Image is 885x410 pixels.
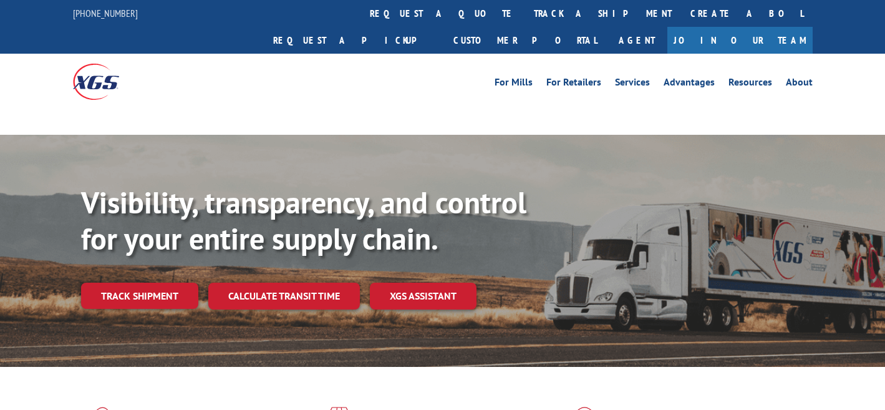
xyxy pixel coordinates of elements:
a: Join Our Team [667,27,813,54]
b: Visibility, transparency, and control for your entire supply chain. [81,183,526,258]
a: For Retailers [546,77,601,91]
a: About [786,77,813,91]
a: Calculate transit time [208,283,360,310]
a: Track shipment [81,283,198,309]
a: Resources [728,77,772,91]
a: Request a pickup [264,27,444,54]
a: Agent [606,27,667,54]
a: Advantages [664,77,715,91]
a: XGS ASSISTANT [370,283,476,310]
a: Services [615,77,650,91]
a: [PHONE_NUMBER] [73,7,138,19]
a: Customer Portal [444,27,606,54]
a: For Mills [495,77,533,91]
